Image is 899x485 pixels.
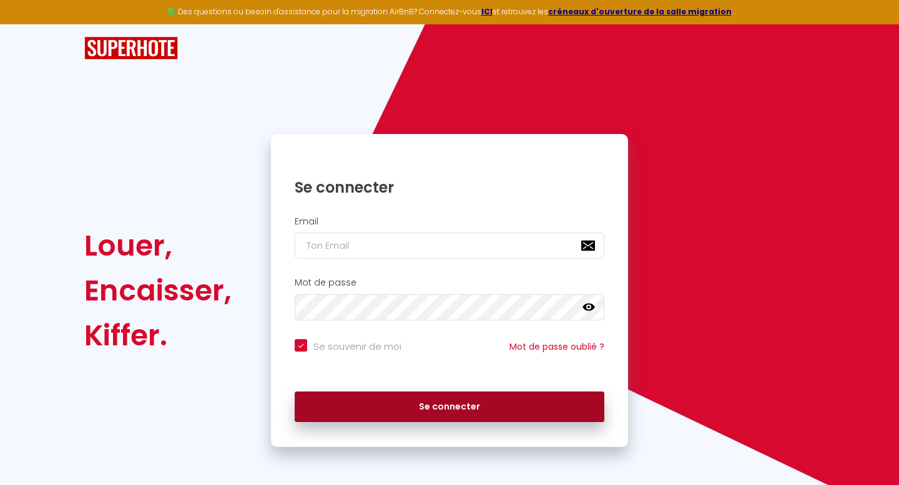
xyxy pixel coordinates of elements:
[295,277,604,288] h2: Mot de passe
[84,313,232,358] div: Kiffer.
[84,268,232,313] div: Encaisser,
[295,178,604,197] h1: Se connecter
[84,223,232,268] div: Louer,
[481,6,493,17] a: ICI
[84,37,178,60] img: SuperHote logo
[295,233,604,259] input: Ton Email
[295,216,604,227] h2: Email
[295,391,604,423] button: Se connecter
[548,6,732,17] a: créneaux d'ouverture de la salle migration
[10,5,47,42] button: Ouvrir le widget de chat LiveChat
[509,340,604,353] a: Mot de passe oublié ?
